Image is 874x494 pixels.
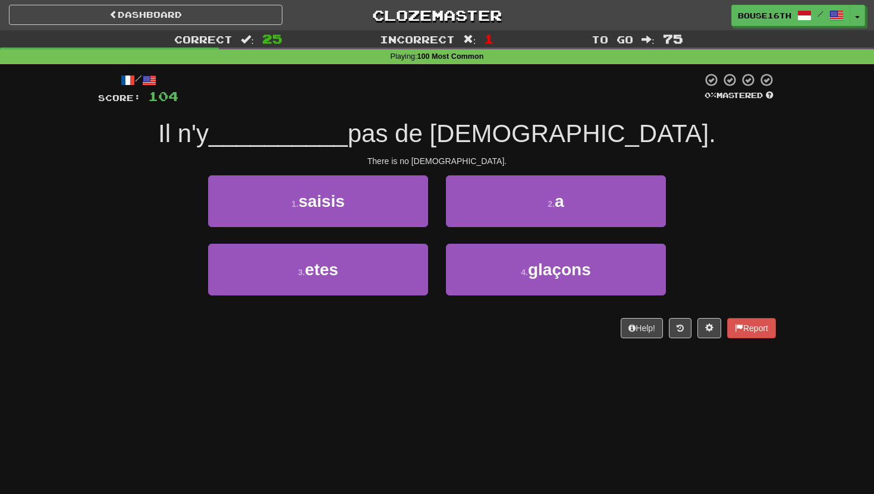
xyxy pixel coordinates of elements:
[669,318,691,338] button: Round history (alt+y)
[98,93,141,103] span: Score:
[702,90,776,101] div: Mastered
[446,175,666,227] button: 2.a
[209,119,348,147] span: __________
[521,268,528,277] small: 4 .
[555,192,564,210] span: a
[642,34,655,45] span: :
[158,119,209,147] span: Il n'y
[9,5,282,25] a: Dashboard
[305,260,338,279] span: etes
[380,33,455,45] span: Incorrect
[818,10,823,18] span: /
[463,34,476,45] span: :
[417,52,483,61] strong: 100 Most Common
[705,90,716,100] span: 0 %
[291,199,298,209] small: 1 .
[208,175,428,227] button: 1.saisis
[663,32,683,46] span: 75
[262,32,282,46] span: 25
[300,5,574,26] a: Clozemaster
[298,192,345,210] span: saisis
[241,34,254,45] span: :
[731,5,850,26] a: bouse16th /
[98,73,178,87] div: /
[174,33,232,45] span: Correct
[208,244,428,295] button: 3.etes
[592,33,633,45] span: To go
[621,318,663,338] button: Help!
[98,155,776,167] div: There is no [DEMOGRAPHIC_DATA].
[727,318,776,338] button: Report
[148,89,178,103] span: 104
[738,10,791,21] span: bouse16th
[548,199,555,209] small: 2 .
[484,32,494,46] span: 1
[298,268,305,277] small: 3 .
[446,244,666,295] button: 4.glaçons
[348,119,716,147] span: pas de [DEMOGRAPHIC_DATA].
[528,260,591,279] span: glaçons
